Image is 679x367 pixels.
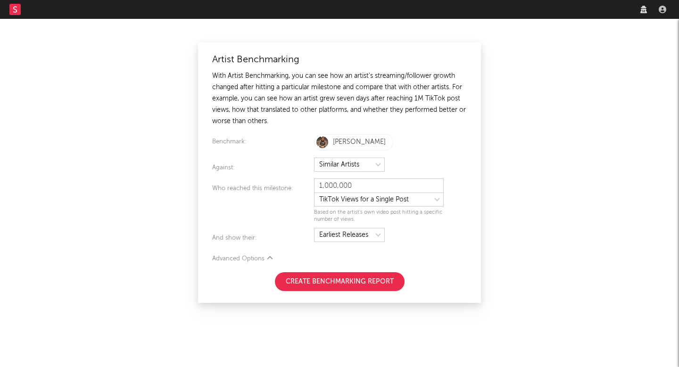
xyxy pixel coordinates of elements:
[212,162,314,174] div: Against:
[212,70,467,127] div: With Artist Benchmarking, you can see how an artist's streaming/follower growth changed after hit...
[212,233,314,244] div: And show their:
[212,136,314,153] div: Benchmark:
[212,253,467,265] div: Advanced Options
[314,209,444,223] div: Based on the artist's own video post hitting a specific number of views.
[275,272,405,291] button: Create Benchmarking Report
[212,183,314,223] div: Who reached this milestone:
[212,54,467,66] div: Artist Benchmarking
[333,136,386,148] div: [PERSON_NAME]
[314,178,444,192] input: eg. 1,000,000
